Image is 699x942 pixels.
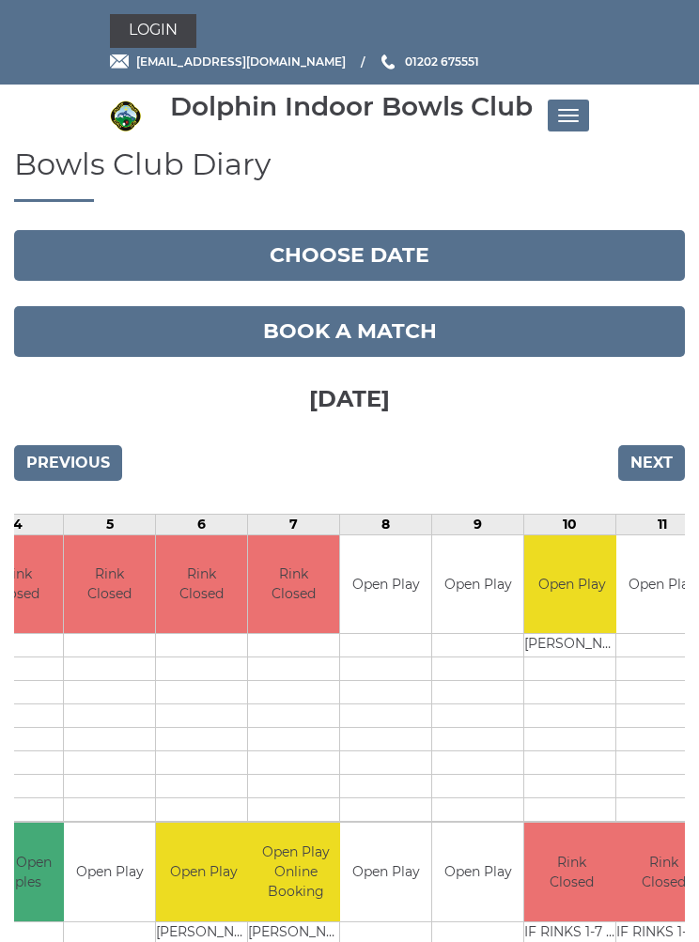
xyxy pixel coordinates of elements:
[548,100,589,131] button: Toggle navigation
[14,357,685,436] h3: [DATE]
[156,514,248,534] td: 6
[405,54,479,69] span: 01202 675551
[14,306,685,357] a: Book a match
[340,514,432,534] td: 8
[379,53,479,70] a: Phone us 01202 675551
[248,823,343,921] td: Open Play Online Booking
[432,514,524,534] td: 9
[156,823,251,921] td: Open Play
[524,634,619,657] td: [PERSON_NAME]
[524,514,616,534] td: 10
[64,823,155,921] td: Open Play
[432,823,523,921] td: Open Play
[14,147,685,202] h1: Bowls Club Diary
[110,14,196,48] a: Login
[432,535,523,634] td: Open Play
[248,514,340,534] td: 7
[64,514,156,534] td: 5
[248,535,339,634] td: Rink Closed
[14,445,122,481] input: Previous
[110,54,129,69] img: Email
[110,100,141,131] img: Dolphin Indoor Bowls Club
[170,92,533,121] div: Dolphin Indoor Bowls Club
[14,230,685,281] button: Choose date
[340,823,431,921] td: Open Play
[618,445,685,481] input: Next
[524,823,619,921] td: Rink Closed
[110,53,346,70] a: Email [EMAIL_ADDRESS][DOMAIN_NAME]
[64,535,155,634] td: Rink Closed
[524,535,619,634] td: Open Play
[156,535,247,634] td: Rink Closed
[340,535,431,634] td: Open Play
[381,54,395,69] img: Phone us
[136,54,346,69] span: [EMAIL_ADDRESS][DOMAIN_NAME]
